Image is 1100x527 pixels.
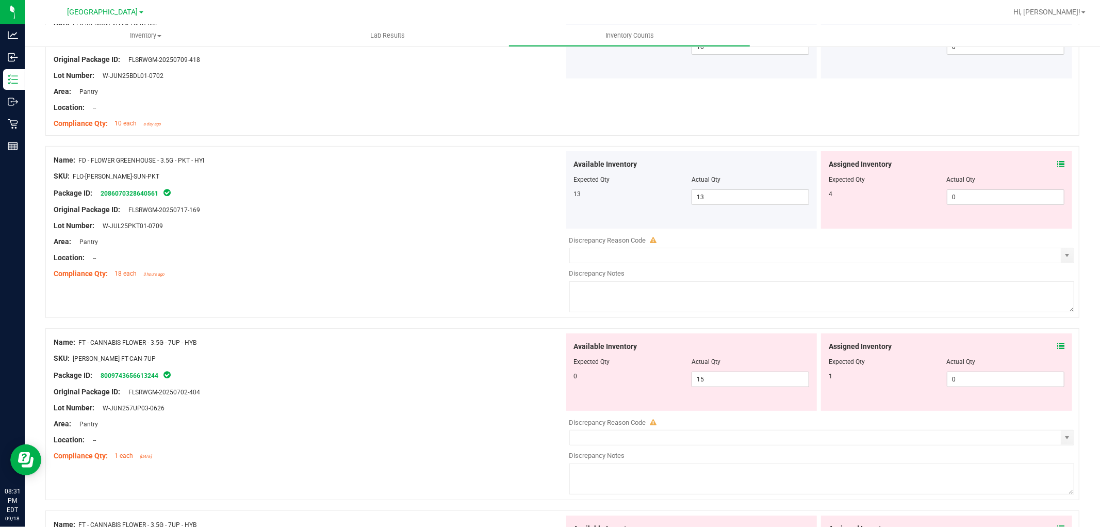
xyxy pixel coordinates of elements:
[78,157,204,164] span: FD - FLOWER GREENHOUSE - 3.5G - PKT - HYI
[101,190,158,197] a: 2086070328640561
[5,487,20,515] p: 08:31 PM EDT
[54,404,94,412] span: Lot Number:
[1061,430,1074,445] span: select
[54,388,120,396] span: Original Package ID:
[54,436,85,444] span: Location:
[8,141,18,151] inline-svg: Reports
[97,72,163,79] span: W-JUN25BDL01-0702
[25,25,267,46] a: Inventory
[162,187,172,198] span: In Sync
[574,341,637,352] span: Available Inventory
[97,222,163,230] span: W-JUL25PKT01-0709
[54,354,70,362] span: SKU:
[54,269,108,278] span: Compliance Qty:
[88,104,96,111] span: --
[829,175,946,184] div: Expected Qty
[123,206,200,214] span: FLSRWGM-20250717-169
[54,103,85,111] span: Location:
[54,338,75,346] span: Name:
[592,31,668,40] span: Inventory Counts
[68,8,138,17] span: [GEOGRAPHIC_DATA]
[569,236,646,244] span: Discrepancy Reason Code
[74,421,98,428] span: Pantry
[569,451,1075,461] div: Discrepancy Notes
[54,452,108,460] span: Compliance Qty:
[54,172,70,180] span: SKU:
[574,373,578,380] span: 0
[829,372,946,381] div: 1
[25,31,267,40] span: Inventory
[829,159,892,170] span: Assigned Inventory
[88,437,96,444] span: --
[8,97,18,107] inline-svg: Outbound
[114,120,137,127] span: 10 each
[947,190,1064,204] input: 0
[162,370,172,380] span: In Sync
[123,56,200,63] span: FLSRWGM-20250709-418
[54,237,71,246] span: Area:
[574,40,581,47] span: 10
[8,119,18,129] inline-svg: Retail
[8,30,18,40] inline-svg: Analytics
[123,389,200,396] span: FLSRWGM-20250702-404
[267,25,508,46] a: Lab Results
[574,358,610,365] span: Expected Qty
[54,205,120,214] span: Original Package ID:
[54,221,94,230] span: Lot Number:
[692,176,720,183] span: Actual Qty
[508,25,750,46] a: Inventory Counts
[114,452,133,459] span: 1 each
[73,355,156,362] span: [PERSON_NAME]-FT-CAN-7UP
[54,87,71,95] span: Area:
[140,454,152,459] span: [DATE]
[88,254,96,262] span: --
[1013,8,1080,16] span: Hi, [PERSON_NAME]!
[569,268,1075,279] div: Discrepancy Notes
[54,156,75,164] span: Name:
[54,55,120,63] span: Original Package ID:
[74,88,98,95] span: Pantry
[54,253,85,262] span: Location:
[692,372,809,387] input: 15
[74,238,98,246] span: Pantry
[947,357,1064,366] div: Actual Qty
[947,175,1064,184] div: Actual Qty
[829,189,946,199] div: 4
[54,71,94,79] span: Lot Number:
[8,74,18,85] inline-svg: Inventory
[143,122,161,126] span: a day ago
[114,270,137,277] span: 18 each
[54,119,108,127] span: Compliance Qty:
[356,31,419,40] span: Lab Results
[829,341,892,352] span: Assigned Inventory
[574,159,637,170] span: Available Inventory
[829,357,946,366] div: Expected Qty
[10,444,41,475] iframe: Resource center
[73,173,159,180] span: FLO-[PERSON_NAME]-SUN-PKT
[54,189,92,197] span: Package ID:
[692,358,720,365] span: Actual Qty
[569,419,646,426] span: Discrepancy Reason Code
[947,372,1064,387] input: 0
[5,515,20,522] p: 09/18
[78,339,196,346] span: FT - CANNABIS FLOWER - 3.5G - 7UP - HYB
[97,405,165,412] span: W-JUN257UP03-0626
[8,52,18,62] inline-svg: Inbound
[54,371,92,379] span: Package ID:
[143,272,165,277] span: 3 hours ago
[101,372,158,379] a: 8009743656613244
[1061,248,1074,263] span: select
[574,190,581,198] span: 13
[54,420,71,428] span: Area:
[692,190,809,204] input: 13
[574,176,610,183] span: Expected Qty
